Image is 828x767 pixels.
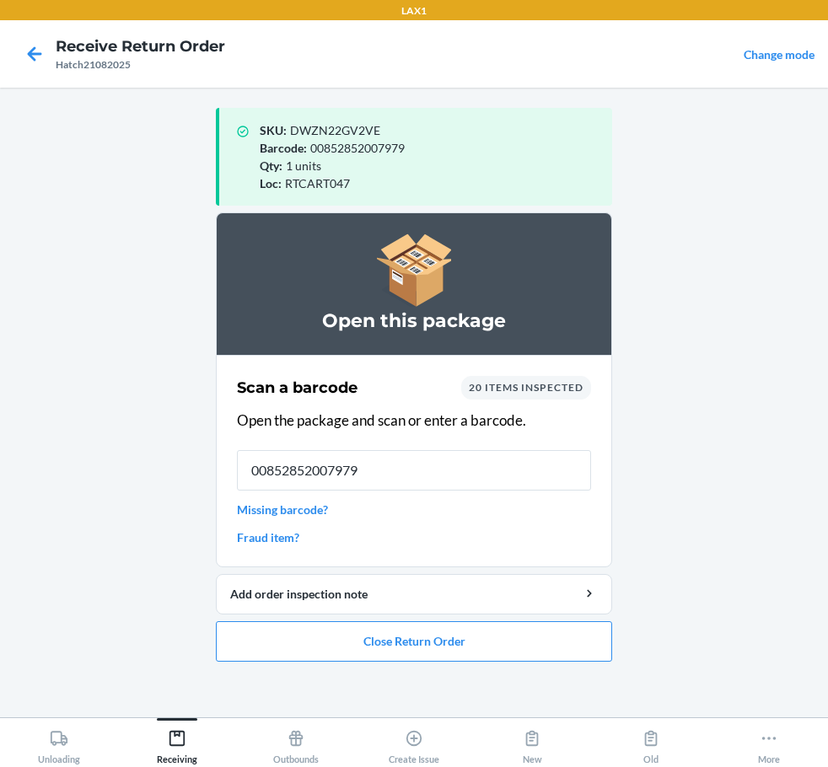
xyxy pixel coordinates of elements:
a: Fraud item? [237,528,591,546]
span: 1 units [286,158,321,173]
div: Outbounds [273,722,319,764]
span: DWZN22GV2VE [290,123,380,137]
button: New [473,718,591,764]
h3: Open this package [237,308,591,335]
p: Open the package and scan or enter a barcode. [237,410,591,432]
a: Missing barcode? [237,501,591,518]
button: Close Return Order [216,621,612,662]
button: Create Issue [355,718,473,764]
button: More [710,718,828,764]
button: Old [591,718,709,764]
h2: Scan a barcode [237,377,358,399]
div: New [523,722,542,764]
input: Barcode [237,450,591,491]
span: Qty : [260,158,282,173]
button: Add order inspection note [216,574,612,614]
div: Receiving [157,722,197,764]
span: RTCART047 [285,176,350,190]
div: Hatch21082025 [56,57,225,72]
div: Old [642,722,660,764]
div: Unloading [38,722,80,764]
span: SKU : [260,123,287,137]
div: Create Issue [389,722,439,764]
a: Change mode [744,47,815,62]
span: 20 items inspected [469,381,583,394]
button: Receiving [118,718,236,764]
h4: Receive Return Order [56,35,225,57]
span: 00852852007979 [310,141,405,155]
span: Loc : [260,176,282,190]
span: Barcode : [260,141,307,155]
div: More [758,722,780,764]
p: LAX1 [401,3,427,19]
div: Add order inspection note [230,585,598,603]
button: Outbounds [237,718,355,764]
